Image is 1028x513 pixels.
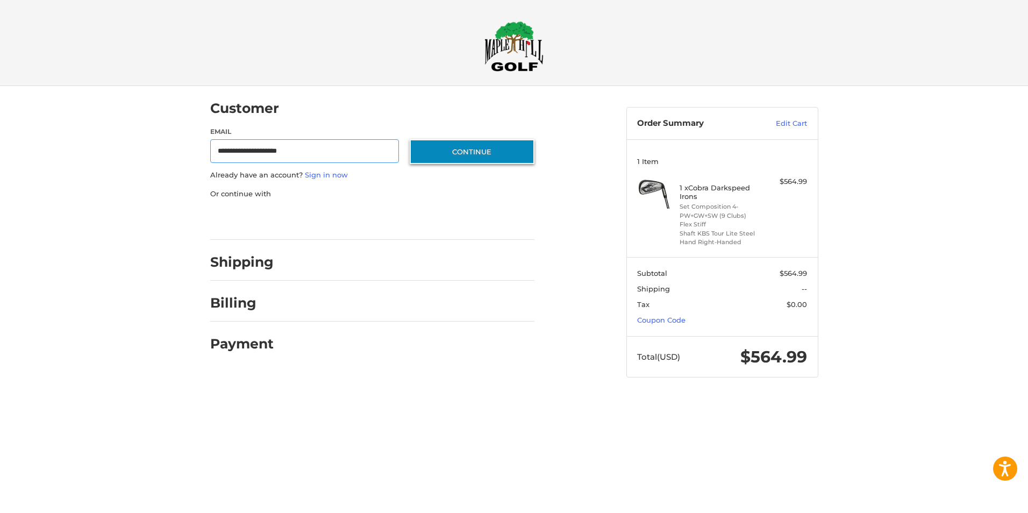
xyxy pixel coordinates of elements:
[210,254,274,270] h2: Shipping
[765,176,807,187] div: $564.99
[298,210,379,229] iframe: PayPal-paylater
[410,139,534,164] button: Continue
[210,295,273,311] h2: Billing
[206,210,287,229] iframe: PayPal-paypal
[637,269,667,277] span: Subtotal
[484,21,544,72] img: Maple Hill Golf
[210,336,274,352] h2: Payment
[637,157,807,166] h3: 1 Item
[753,118,807,129] a: Edit Cart
[787,300,807,309] span: $0.00
[637,352,680,362] span: Total (USD)
[210,100,279,117] h2: Customer
[802,284,807,293] span: --
[680,238,762,247] li: Hand Right-Handed
[637,118,753,129] h3: Order Summary
[305,170,348,179] a: Sign in now
[680,183,762,201] h4: 1 x Cobra Darkspeed Irons
[637,300,649,309] span: Tax
[210,127,399,137] label: Email
[680,202,762,220] li: Set Composition 4-PW+GW+SW (9 Clubs)
[680,220,762,229] li: Flex Stiff
[680,229,762,238] li: Shaft KBS Tour Lite Steel
[210,170,534,181] p: Already have an account?
[389,210,469,229] iframe: PayPal-venmo
[637,316,686,324] a: Coupon Code
[637,284,670,293] span: Shipping
[210,189,534,199] p: Or continue with
[740,347,807,367] span: $564.99
[780,269,807,277] span: $564.99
